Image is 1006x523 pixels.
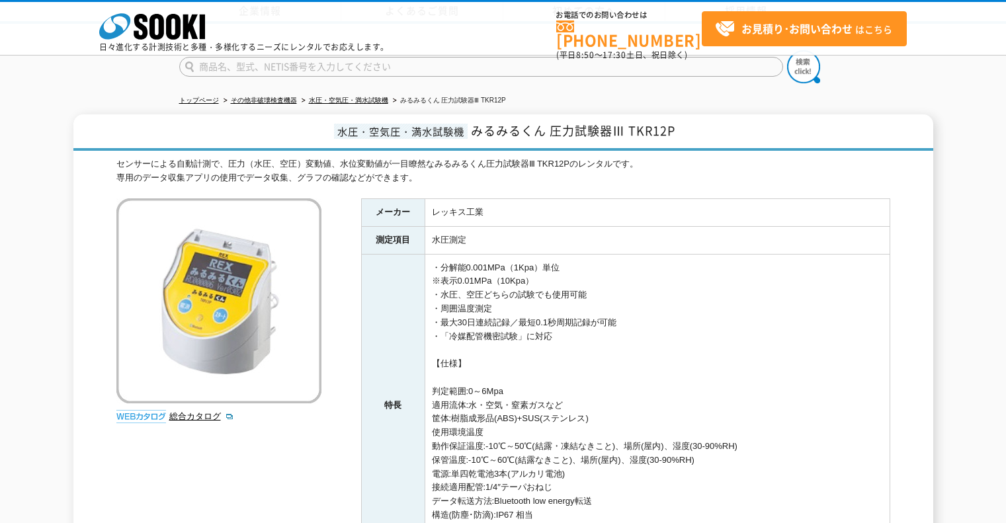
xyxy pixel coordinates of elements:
[390,94,506,108] li: みるみるくん 圧力試験器Ⅲ TKR12P
[471,122,675,140] span: みるみるくん 圧力試験器Ⅲ TKR12P
[556,49,687,61] span: (平日 ～ 土日、祝日除く)
[702,11,907,46] a: お見積り･お問い合わせはこちら
[179,57,783,77] input: 商品名、型式、NETIS番号を入力してください
[425,226,890,254] td: 水圧測定
[576,49,595,61] span: 8:50
[179,97,219,104] a: トップページ
[715,19,892,39] span: はこちら
[231,97,297,104] a: その他非破壊検査機器
[361,226,425,254] th: 測定項目
[116,157,890,185] div: センサーによる自動計測で、圧力（水圧、空圧）変動値、水位変動値が一目瞭然なみるみるくん圧力試験器Ⅲ TKR12Pのレンタルです。 専用のデータ収集アプリの使用でデータ収集、グラフの確認などができます。
[425,198,890,226] td: レッキス工業
[334,124,468,139] span: 水圧・空気圧・満水試験機
[99,43,389,51] p: 日々進化する計測技術と多種・多様化するニーズにレンタルでお応えします。
[556,11,702,19] span: お電話でのお問い合わせは
[361,198,425,226] th: メーカー
[169,411,234,421] a: 総合カタログ
[741,20,853,36] strong: お見積り･お問い合わせ
[116,410,166,423] img: webカタログ
[787,50,820,83] img: btn_search.png
[556,20,702,48] a: [PHONE_NUMBER]
[116,198,321,403] img: みるみるくん 圧力試験器Ⅲ TKR12P
[309,97,388,104] a: 水圧・空気圧・満水試験機
[603,49,626,61] span: 17:30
